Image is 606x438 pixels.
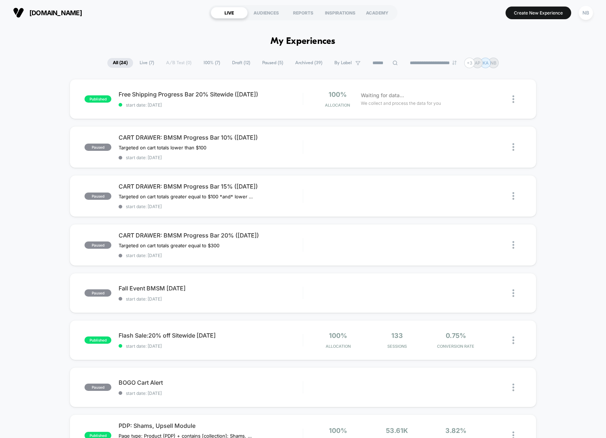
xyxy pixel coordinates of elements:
[329,91,347,98] span: 100%
[512,95,514,103] img: close
[452,61,457,65] img: end
[490,60,496,66] p: NB
[334,60,352,66] span: By Label
[512,336,514,344] img: close
[211,7,248,18] div: LIVE
[119,155,303,160] span: start date: [DATE]
[386,427,408,434] span: 53.61k
[464,58,475,68] div: + 3
[119,379,303,386] span: BOGO Cart Alert
[119,204,303,209] span: start date: [DATE]
[119,391,303,396] span: start date: [DATE]
[579,6,593,20] div: NB
[512,241,514,249] img: close
[248,7,285,18] div: AUDIENCES
[119,145,206,150] span: Targeted on cart totals lower than $100
[119,91,303,98] span: Free Shipping Progress Bar 20% Sitewide ([DATE])
[512,289,514,297] img: close
[119,102,303,108] span: start date: [DATE]
[361,100,441,107] span: We collect and process the data for you
[329,427,347,434] span: 100%
[227,58,256,68] span: Draft ( 12 )
[271,36,335,47] h1: My Experiences
[577,5,595,20] button: NB
[119,232,303,239] span: CART DRAWER: BMSM Progress Bar 20% ([DATE])
[290,58,328,68] span: Archived ( 39 )
[119,285,303,292] span: Fall Event BMSM [DATE]
[369,344,424,349] span: Sessions
[198,58,226,68] span: 100% ( 7 )
[11,7,84,18] button: [DOMAIN_NAME]
[119,343,303,349] span: start date: [DATE]
[119,332,303,339] span: Flash Sale:20% off Sitewide [DATE]
[13,7,24,18] img: Visually logo
[285,7,322,18] div: REPORTS
[84,289,111,297] span: paused
[506,7,571,19] button: Create New Experience
[512,143,514,151] img: close
[29,9,82,17] span: [DOMAIN_NAME]
[84,193,111,200] span: paused
[119,253,303,258] span: start date: [DATE]
[512,192,514,200] img: close
[475,60,481,66] p: AP
[119,243,219,248] span: Targeted on cart totals greater equal to $300
[119,134,303,141] span: CART DRAWER: BMSM Progress Bar 10% ([DATE])
[134,58,160,68] span: Live ( 7 )
[119,296,303,302] span: start date: [DATE]
[84,384,111,391] span: paused
[107,58,133,68] span: All ( 24 )
[361,91,404,99] span: Waiting for data...
[84,241,111,249] span: paused
[329,332,347,339] span: 100%
[322,7,359,18] div: INSPIRATIONS
[428,344,483,349] span: CONVERSION RATE
[391,332,403,339] span: 133
[119,422,303,429] span: PDP: Shams, Upsell Module
[119,183,303,190] span: CART DRAWER: BMSM Progress Bar 15% ([DATE])
[84,144,111,151] span: paused
[84,336,111,344] span: published
[325,103,350,108] span: Allocation
[84,95,111,103] span: published
[445,427,466,434] span: 3.82%
[359,7,396,18] div: ACADEMY
[446,332,466,339] span: 0.75%
[512,384,514,391] img: close
[119,194,253,199] span: Targeted on cart totals greater equal to $100 *and* lower than $300
[257,58,289,68] span: Paused ( 5 )
[483,60,488,66] p: KA
[326,344,351,349] span: Allocation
